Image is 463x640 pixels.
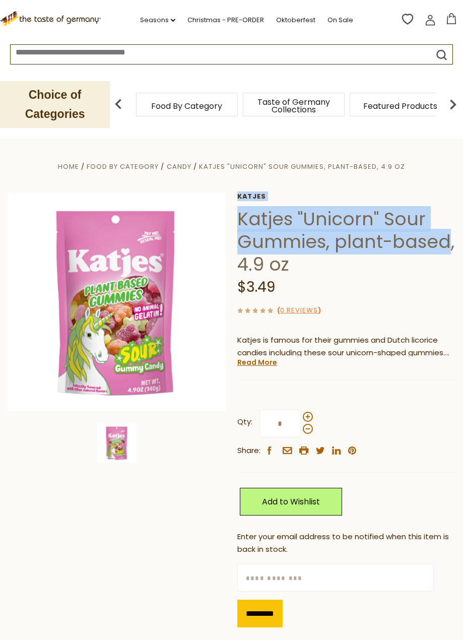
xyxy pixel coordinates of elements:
span: ( ) [277,305,321,315]
a: Katjes [237,193,455,201]
a: 0 Reviews [280,305,318,316]
img: Katjes Unicorn [8,193,226,411]
span: $3.49 [237,277,275,297]
p: Katjes is famous for their gummies and Dutch licorice candies including these sour unicorn-shaped... [237,334,455,359]
a: Seasons [140,15,175,26]
a: Read More [237,357,277,367]
a: Featured Products [363,102,437,110]
span: Share: [237,444,260,457]
img: Katjes Unicorn [97,423,137,463]
a: Food By Category [151,102,222,110]
strong: Qty: [237,416,252,428]
a: Food By Category [87,162,159,171]
input: Qty: [259,410,301,437]
a: Home [58,162,79,171]
a: Oktoberfest [276,15,315,26]
a: Taste of Germany Collections [253,98,334,113]
a: Katjes "Unicorn" Sour Gummies, plant-based, 4.9 oz [199,162,405,171]
img: previous arrow [108,94,128,114]
img: next arrow [443,94,463,114]
h1: Katjes "Unicorn" Sour Gummies, plant-based, 4.9 oz [237,208,455,276]
a: Christmas - PRE-ORDER [187,15,264,26]
a: Candy [167,162,191,171]
a: On Sale [327,15,353,26]
div: Enter your email address to be notified when this item is back in stock. [237,531,455,556]
a: Add to Wishlist [240,488,342,516]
